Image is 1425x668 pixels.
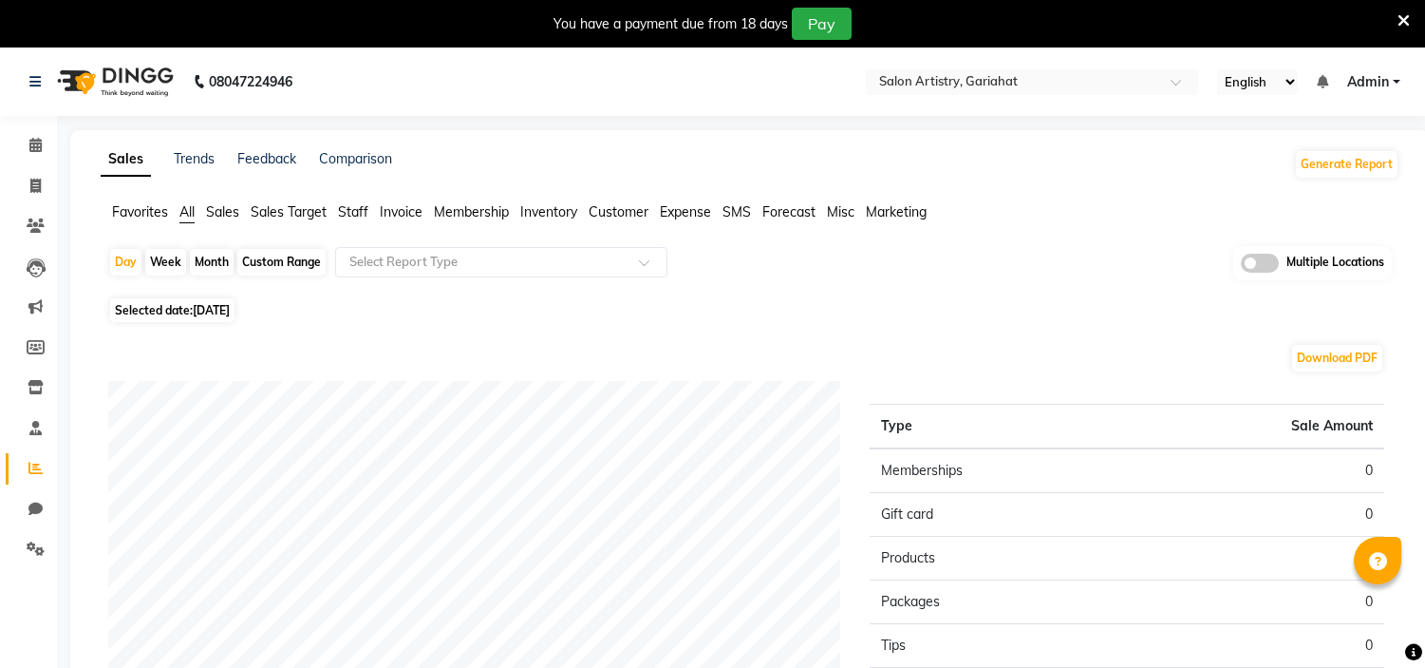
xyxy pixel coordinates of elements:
span: Membership [434,203,509,220]
td: 0 [1127,580,1384,623]
a: Trends [174,150,215,167]
button: Generate Report [1296,151,1397,178]
a: Feedback [237,150,296,167]
td: Products [870,536,1127,580]
span: Sales Target [251,203,327,220]
td: 0 [1127,492,1384,536]
td: 0 [1127,449,1384,493]
span: Misc [827,203,854,220]
div: Custom Range [237,249,326,276]
span: Forecast [762,203,816,220]
span: Invoice [380,203,422,220]
span: Staff [338,203,368,220]
td: 0 [1127,536,1384,580]
span: Customer [589,203,648,220]
button: Pay [792,8,852,40]
span: Multiple Locations [1286,254,1384,273]
div: Week [145,249,186,276]
span: All [179,203,195,220]
td: Packages [870,580,1127,623]
span: Inventory [520,203,577,220]
span: Marketing [866,203,927,220]
td: Gift card [870,492,1127,536]
span: SMS [722,203,751,220]
a: Comparison [319,150,392,167]
span: Admin [1347,72,1389,92]
span: Selected date: [110,298,234,322]
img: logo [48,55,178,108]
b: 08047224946 [209,55,292,108]
div: Day [110,249,141,276]
span: [DATE] [193,303,230,317]
button: Download PDF [1292,345,1382,372]
span: Sales [206,203,239,220]
td: Memberships [870,449,1127,493]
th: Sale Amount [1127,404,1384,449]
td: 0 [1127,623,1384,667]
td: Tips [870,623,1127,667]
div: You have a payment due from 18 days [553,14,788,34]
iframe: chat widget [1345,592,1406,649]
span: Favorites [112,203,168,220]
span: Expense [660,203,711,220]
th: Type [870,404,1127,449]
div: Month [190,249,234,276]
a: Sales [101,143,151,177]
